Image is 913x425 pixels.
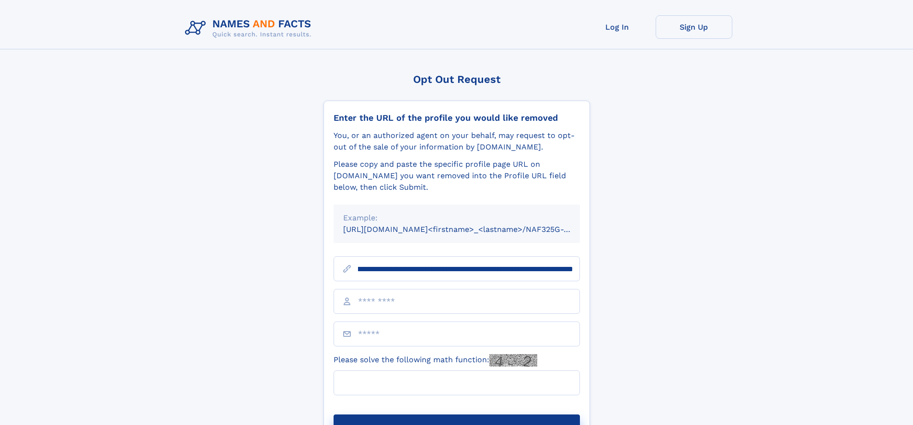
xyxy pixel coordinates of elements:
[343,225,598,234] small: [URL][DOMAIN_NAME]<firstname>_<lastname>/NAF325G-xxxxxxxx
[334,159,580,193] div: Please copy and paste the specific profile page URL on [DOMAIN_NAME] you want removed into the Pr...
[334,354,537,367] label: Please solve the following math function:
[656,15,732,39] a: Sign Up
[324,73,590,85] div: Opt Out Request
[343,212,570,224] div: Example:
[334,130,580,153] div: You, or an authorized agent on your behalf, may request to opt-out of the sale of your informatio...
[181,15,319,41] img: Logo Names and Facts
[334,113,580,123] div: Enter the URL of the profile you would like removed
[579,15,656,39] a: Log In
